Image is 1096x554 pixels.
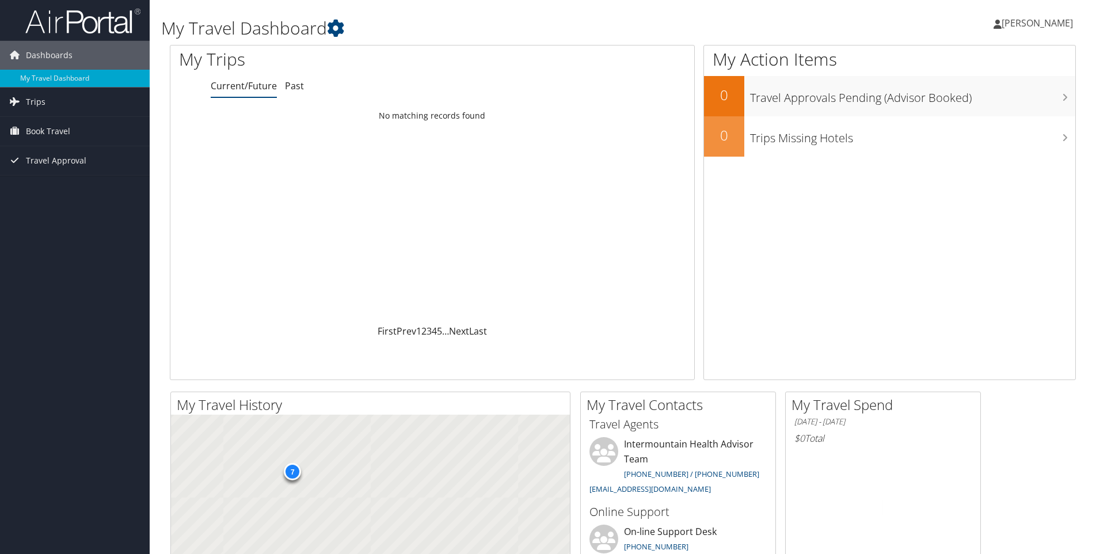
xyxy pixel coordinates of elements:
[26,88,45,116] span: Trips
[1002,17,1073,29] span: [PERSON_NAME]
[750,124,1075,146] h3: Trips Missing Hotels
[416,325,421,337] a: 1
[704,76,1075,116] a: 0Travel Approvals Pending (Advisor Booked)
[285,79,304,92] a: Past
[378,325,397,337] a: First
[25,7,140,35] img: airportal-logo.png
[161,16,777,40] h1: My Travel Dashboard
[26,117,70,146] span: Book Travel
[624,541,688,552] a: [PHONE_NUMBER]
[794,432,805,445] span: $0
[589,504,767,520] h3: Online Support
[170,105,694,126] td: No matching records found
[704,47,1075,71] h1: My Action Items
[794,432,972,445] h6: Total
[584,437,772,499] li: Intermountain Health Advisor Team
[704,126,744,145] h2: 0
[397,325,416,337] a: Prev
[750,84,1075,106] h3: Travel Approvals Pending (Advisor Booked)
[587,395,775,415] h2: My Travel Contacts
[432,325,437,337] a: 4
[211,79,277,92] a: Current/Future
[26,146,86,175] span: Travel Approval
[469,325,487,337] a: Last
[421,325,427,337] a: 2
[449,325,469,337] a: Next
[589,484,711,494] a: [EMAIL_ADDRESS][DOMAIN_NAME]
[624,469,759,479] a: [PHONE_NUMBER] / [PHONE_NUMBER]
[994,6,1084,40] a: [PERSON_NAME]
[704,116,1075,157] a: 0Trips Missing Hotels
[26,41,73,70] span: Dashboards
[589,416,767,432] h3: Travel Agents
[284,463,301,480] div: 7
[427,325,432,337] a: 3
[791,395,980,415] h2: My Travel Spend
[437,325,442,337] a: 5
[177,395,570,415] h2: My Travel History
[442,325,449,337] span: …
[704,85,744,105] h2: 0
[179,47,467,71] h1: My Trips
[794,416,972,427] h6: [DATE] - [DATE]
